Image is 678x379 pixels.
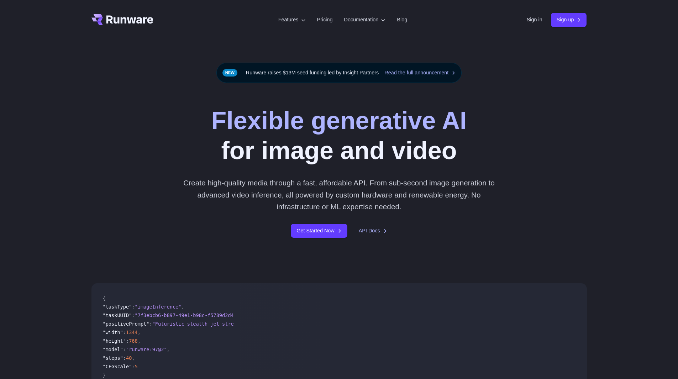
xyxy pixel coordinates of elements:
[135,364,138,369] span: 5
[135,312,246,318] span: "7f3ebcb6-b897-49e1-b98c-f5789d2d40d7"
[103,338,126,344] span: "height"
[126,338,129,344] span: :
[103,372,106,378] span: }
[103,330,123,335] span: "width"
[278,16,306,24] label: Features
[149,321,152,327] span: :
[317,16,333,24] a: Pricing
[103,321,149,327] span: "positivePrompt"
[123,347,126,352] span: :
[132,355,135,361] span: ,
[167,347,170,352] span: ,
[211,106,467,165] h1: for image and video
[103,355,123,361] span: "steps"
[211,107,467,135] strong: Flexible generative AI
[397,16,407,24] a: Blog
[132,364,135,369] span: :
[138,330,141,335] span: ,
[551,13,587,27] a: Sign up
[129,338,138,344] span: 768
[126,355,132,361] span: 40
[123,330,126,335] span: :
[216,63,462,83] div: Runware raises $13M seed funding led by Insight Partners
[132,312,135,318] span: :
[126,347,167,352] span: "runware:97@2"
[344,16,386,24] label: Documentation
[103,304,132,310] span: "taskType"
[103,364,132,369] span: "CFGScale"
[103,312,132,318] span: "taskUUID"
[138,338,141,344] span: ,
[91,14,153,25] a: Go to /
[103,295,106,301] span: {
[384,69,456,77] a: Read the full announcement
[181,304,184,310] span: ,
[180,177,498,212] p: Create high-quality media through a fast, affordable API. From sub-second image generation to adv...
[291,224,347,238] a: Get Started Now
[135,304,182,310] span: "imageInference"
[103,347,123,352] span: "model"
[126,330,138,335] span: 1344
[132,304,135,310] span: :
[527,16,542,24] a: Sign in
[123,355,126,361] span: :
[359,227,387,235] a: API Docs
[152,321,417,327] span: "Futuristic stealth jet streaking through a neon-lit cityscape with glowing purple exhaust"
